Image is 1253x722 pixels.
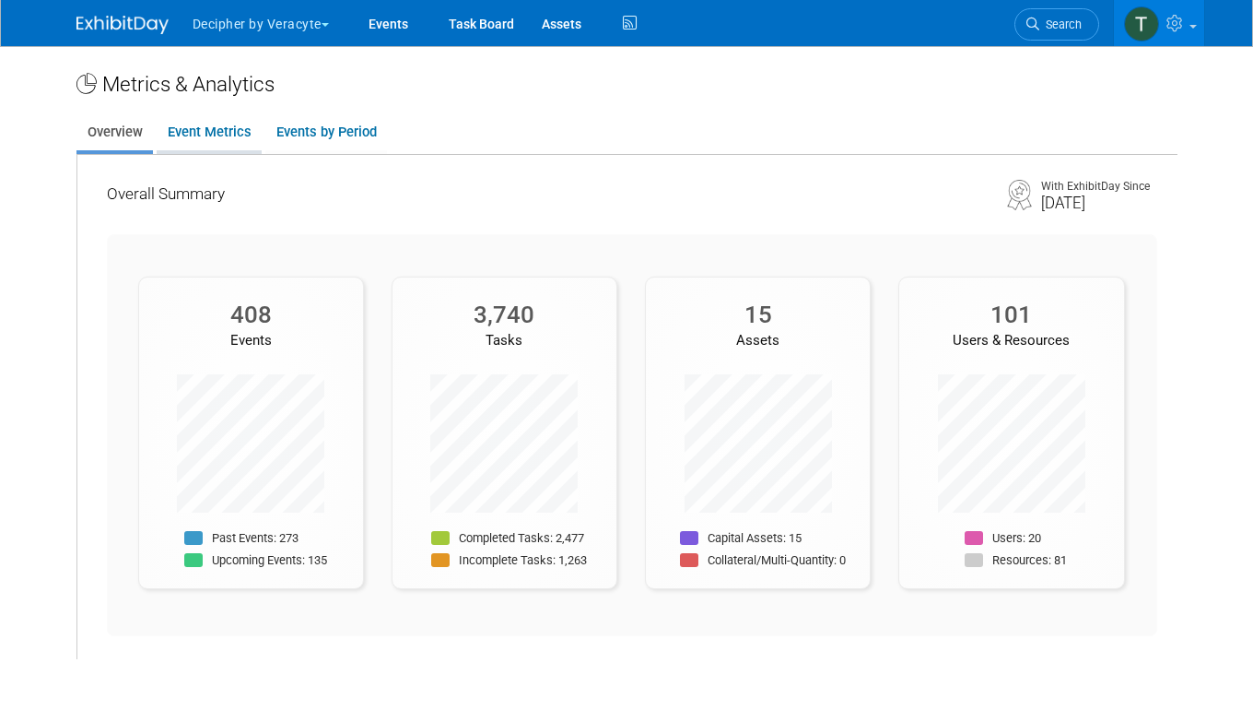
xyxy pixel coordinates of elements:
[212,531,299,547] p: Past Events: 273
[392,331,616,350] div: Tasks
[139,331,363,350] div: Events
[76,69,1177,99] div: Metrics & Analytics
[212,553,327,569] p: Upcoming Events: 135
[708,531,802,547] p: Capital Assets: 15
[139,301,363,329] div: 408
[992,531,1041,547] p: Users: 20
[1039,18,1082,31] span: Search
[1014,8,1099,41] a: Search
[459,531,584,547] p: Completed Tasks: 2,477
[392,301,616,329] div: 3,740
[76,114,153,150] a: Overview
[459,553,587,569] p: Incomplete Tasks: 1,263
[1124,6,1159,41] img: Tony Alvarado
[157,114,262,150] a: Event Metrics
[992,553,1067,569] p: Resources: 81
[1041,180,1150,194] div: With ExhibitDay Since
[107,183,993,206] div: Overall Summary
[708,553,846,569] p: Collateral/Multi-Quantity: 0
[899,301,1123,329] div: 101
[265,114,387,150] a: Events by Period
[1041,194,1150,212] div: [DATE]
[646,301,870,329] div: 15
[899,331,1123,350] div: Users & Resources
[646,331,870,350] div: Assets
[76,16,169,34] img: ExhibitDay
